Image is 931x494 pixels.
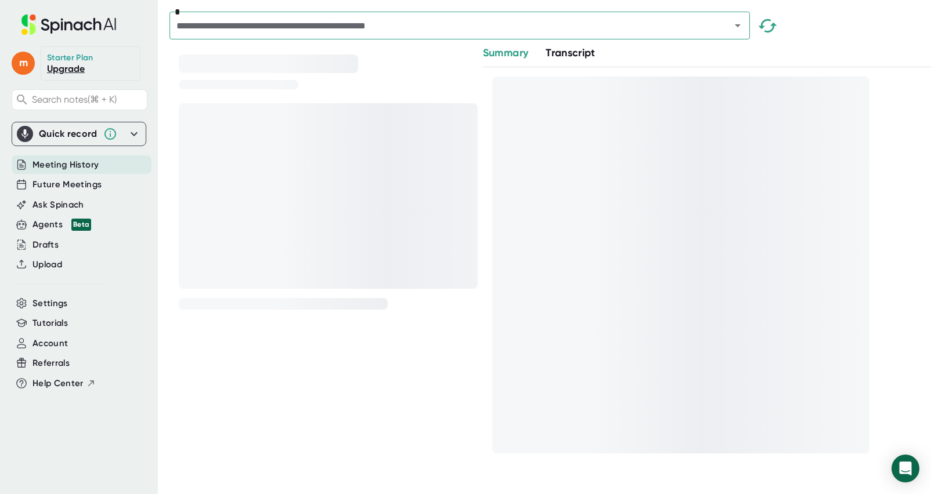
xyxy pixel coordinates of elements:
[33,218,91,231] div: Agents
[33,198,84,212] button: Ask Spinach
[33,317,68,330] button: Tutorials
[33,158,99,172] button: Meeting History
[33,377,84,390] span: Help Center
[33,218,91,231] button: Agents Beta
[483,46,528,59] span: Summary
[33,297,68,310] button: Settings
[39,128,98,140] div: Quick record
[892,455,919,482] div: Open Intercom Messenger
[47,63,85,74] a: Upgrade
[17,122,141,146] div: Quick record
[483,45,528,61] button: Summary
[33,337,68,350] button: Account
[546,45,596,61] button: Transcript
[730,17,746,34] button: Open
[33,238,59,252] button: Drafts
[33,258,62,271] button: Upload
[12,52,35,75] span: m
[32,94,117,105] span: Search notes (⌘ + K)
[33,377,96,390] button: Help Center
[71,219,91,231] div: Beta
[47,53,93,63] div: Starter Plan
[33,178,102,191] button: Future Meetings
[33,357,70,370] button: Referrals
[546,46,596,59] span: Transcript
